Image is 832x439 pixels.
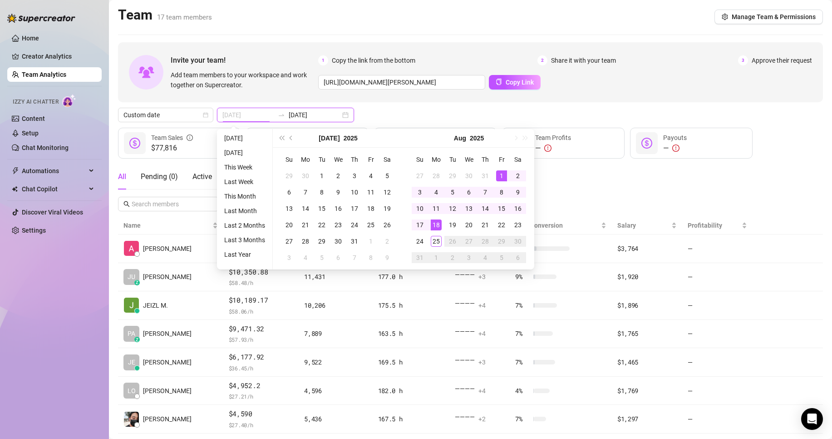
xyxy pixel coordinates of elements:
[314,184,330,200] td: 2025-07-08
[663,134,687,141] span: Payouts
[512,170,523,181] div: 2
[493,184,510,200] td: 2025-08-08
[478,329,486,339] span: + 4
[229,335,293,344] span: $ 57.93 /h
[455,298,504,313] div: — — — —
[349,219,360,230] div: 24
[157,13,212,21] span: 17 team members
[221,162,269,173] li: This Week
[281,233,297,249] td: 2025-07-27
[414,236,425,247] div: 24
[281,168,297,184] td: 2025-06-29
[221,176,269,187] li: Last Week
[682,320,753,349] td: —
[349,170,360,181] div: 3
[332,55,415,65] span: Copy the link from the bottom
[428,168,444,184] td: 2025-07-28
[118,6,212,24] h2: Team
[12,167,19,175] span: thunderbolt
[12,186,18,192] img: Chat Copilot
[431,187,442,198] div: 4
[496,203,507,214] div: 15
[477,200,493,217] td: 2025-08-14
[461,217,477,233] td: 2025-08-20
[281,217,297,233] td: 2025-07-20
[333,236,344,247] div: 30
[284,219,295,230] div: 20
[143,329,192,339] span: [PERSON_NAME]
[489,75,541,90] button: Copy Link
[346,168,363,184] td: 2025-07-03
[365,252,376,263] div: 8
[304,329,367,339] div: 7,889
[682,291,753,320] td: —
[229,324,293,334] span: $9,471.32
[316,252,327,263] div: 5
[330,249,346,266] td: 2025-08-06
[444,233,461,249] td: 2025-08-26
[318,55,328,65] span: 1
[281,249,297,266] td: 2025-08-03
[316,187,327,198] div: 8
[363,249,379,266] td: 2025-08-08
[480,170,491,181] div: 31
[382,203,393,214] div: 19
[477,233,493,249] td: 2025-08-28
[428,151,444,168] th: Mo
[132,199,206,209] input: Search members
[493,168,510,184] td: 2025-08-01
[444,217,461,233] td: 2025-08-19
[515,272,530,282] span: 9 %
[229,352,293,363] span: $6,177.92
[428,217,444,233] td: 2025-08-18
[537,55,547,65] span: 2
[284,236,295,247] div: 27
[151,143,193,154] span: $77,816
[134,337,140,342] div: z
[22,164,86,178] span: Automations
[300,219,311,230] div: 21
[330,184,346,200] td: 2025-07-09
[732,13,816,20] span: Manage Team & Permissions
[333,219,344,230] div: 23
[221,249,269,260] li: Last Year
[289,110,340,120] input: End date
[535,134,571,141] span: Team Profits
[617,272,677,282] div: $1,920
[412,168,428,184] td: 2025-07-27
[346,249,363,266] td: 2025-08-07
[617,329,677,339] div: $1,765
[143,272,192,282] span: [PERSON_NAME]
[363,217,379,233] td: 2025-07-25
[349,203,360,214] div: 17
[431,252,442,263] div: 1
[672,145,679,152] span: exclamation-circle
[304,272,367,282] div: 11,431
[480,236,491,247] div: 28
[363,233,379,249] td: 2025-08-01
[496,170,507,181] div: 1
[382,170,393,181] div: 5
[128,357,135,367] span: JE
[496,236,507,247] div: 29
[171,70,315,90] span: Add team members to your workspace and work together on Supercreator.
[124,298,139,313] img: JEIZL MALLARI
[510,184,526,200] td: 2025-08-09
[447,170,458,181] div: 29
[461,200,477,217] td: 2025-08-13
[510,200,526,217] td: 2025-08-16
[123,220,211,230] span: Name
[297,168,314,184] td: 2025-06-30
[412,151,428,168] th: Su
[229,278,293,287] span: $ 58.48 /h
[382,236,393,247] div: 2
[379,151,395,168] th: Sa
[314,249,330,266] td: 2025-08-05
[447,187,458,198] div: 5
[412,184,428,200] td: 2025-08-03
[454,129,466,147] button: Choose a month
[477,249,493,266] td: 2025-09-04
[118,171,126,182] div: All
[682,263,753,292] td: —
[316,236,327,247] div: 29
